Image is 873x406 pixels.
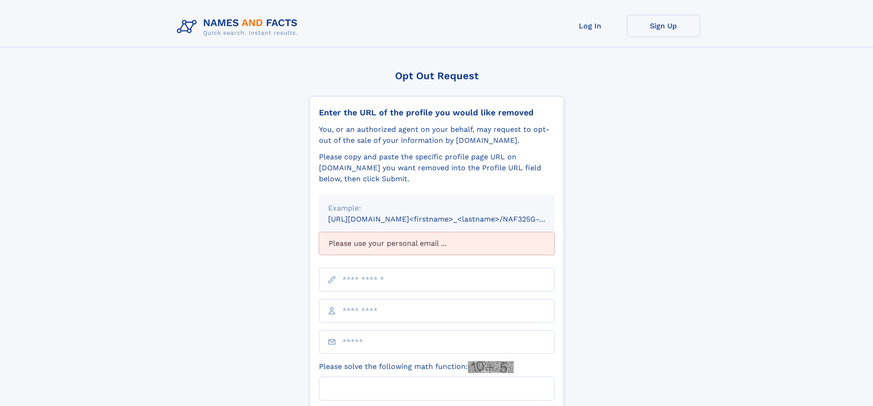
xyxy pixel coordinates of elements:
small: [URL][DOMAIN_NAME]<firstname>_<lastname>/NAF325G-xxxxxxxx [328,215,572,223]
div: Please use your personal email ... [319,232,555,255]
div: Example: [328,203,545,214]
a: Sign Up [627,15,700,37]
label: Please solve the following math function: [319,361,514,373]
a: Log In [554,15,627,37]
div: You, or an authorized agent on your behalf, may request to opt-out of the sale of your informatio... [319,124,555,146]
div: Please copy and paste the specific profile page URL on [DOMAIN_NAME] you want removed into the Pr... [319,152,555,184]
div: Opt Out Request [309,70,564,81]
img: Logo Names and Facts [173,15,305,39]
div: Enter the URL of the profile you would like removed [319,108,555,118]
